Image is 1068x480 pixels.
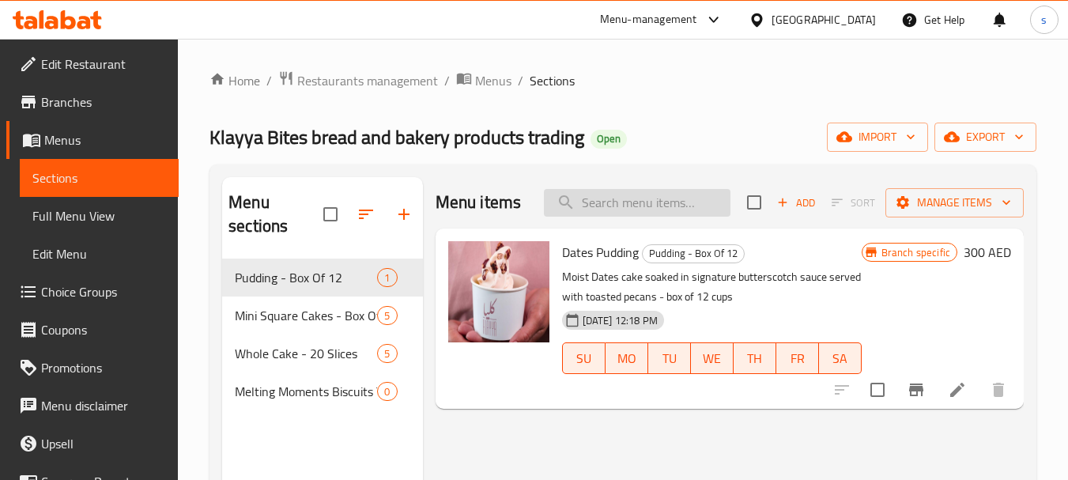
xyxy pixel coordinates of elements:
span: Menus [44,130,166,149]
span: 1 [378,270,396,285]
span: Restaurants management [297,71,438,90]
div: [GEOGRAPHIC_DATA] [772,11,876,28]
span: FR [783,347,813,370]
span: 5 [378,346,396,361]
span: Sections [32,168,166,187]
span: TH [740,347,770,370]
button: import [827,123,928,152]
span: Dates Pudding [562,240,639,264]
span: 0 [378,384,396,399]
span: Branches [41,93,166,111]
button: TU [648,342,691,374]
span: WE [697,347,727,370]
span: Full Menu View [32,206,166,225]
button: Manage items [885,188,1024,217]
span: Manage items [898,193,1011,213]
div: items [377,382,397,401]
button: SA [819,342,862,374]
span: SU [569,347,599,370]
span: Promotions [41,358,166,377]
button: Add section [385,195,423,233]
span: Open [591,132,627,146]
nav: breadcrumb [209,70,1036,91]
a: Edit Menu [20,235,179,273]
div: Pudding - Box Of 12 [642,244,745,263]
a: Sections [20,159,179,197]
span: Pudding - Box Of 12 [643,244,744,263]
span: Coupons [41,320,166,339]
input: search [544,189,730,217]
a: Branches [6,83,179,121]
span: Whole Cake - 20 Slices [235,344,377,363]
div: items [377,268,397,287]
span: Pudding - Box Of 12 [235,268,377,287]
span: 5 [378,308,396,323]
span: Melting Moments Biscuits Travel box [235,382,377,401]
span: Sections [530,71,575,90]
span: Klayya Bites bread and bakery products trading [209,119,584,155]
span: Menus [475,71,511,90]
div: items [377,306,397,325]
span: Add item [771,191,821,215]
span: Select all sections [314,198,347,231]
p: Moist Dates cake soaked in signature butterscotch sauce served with toasted pecans - box of 12 cups [562,267,862,307]
span: Upsell [41,434,166,453]
span: [DATE] 12:18 PM [576,313,664,328]
h2: Menu sections [228,191,323,238]
nav: Menu sections [222,252,422,417]
span: MO [612,347,642,370]
li: / [266,71,272,90]
button: TH [734,342,776,374]
span: Select section first [821,191,885,215]
button: export [934,123,1036,152]
span: SA [825,347,855,370]
span: Menu disclaimer [41,396,166,415]
button: MO [606,342,648,374]
h6: 300 AED [964,241,1011,263]
div: Whole Cake - 20 Slices5 [222,334,422,372]
span: export [947,127,1024,147]
div: Pudding - Box Of 121 [222,259,422,297]
span: s [1041,11,1047,28]
span: Select to update [861,373,894,406]
span: Edit Restaurant [41,55,166,74]
span: import [840,127,915,147]
a: Menus [456,70,511,91]
button: delete [979,371,1017,409]
li: / [518,71,523,90]
button: Branch-specific-item [897,371,935,409]
a: Restaurants management [278,70,438,91]
span: TU [655,347,685,370]
img: Dates Pudding [448,241,549,342]
a: Promotions [6,349,179,387]
div: Menu-management [600,10,697,29]
div: items [377,344,397,363]
button: FR [776,342,819,374]
a: Edit Restaurant [6,45,179,83]
a: Full Menu View [20,197,179,235]
span: Choice Groups [41,282,166,301]
div: Mini Square Cakes - Box Of 155 [222,297,422,334]
li: / [444,71,450,90]
a: Upsell [6,425,179,463]
span: Select section [738,186,771,219]
button: SU [562,342,606,374]
a: Menu disclaimer [6,387,179,425]
span: Branch specific [875,245,957,260]
a: Menus [6,121,179,159]
span: Sort sections [347,195,385,233]
div: Melting Moments Biscuits Travel box0 [222,372,422,410]
span: Mini Square Cakes - Box Of 15 [235,306,377,325]
a: Choice Groups [6,273,179,311]
a: Home [209,71,260,90]
span: Add [775,194,817,212]
h2: Menu items [436,191,522,214]
span: Edit Menu [32,244,166,263]
button: Add [771,191,821,215]
a: Edit menu item [948,380,967,399]
a: Coupons [6,311,179,349]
